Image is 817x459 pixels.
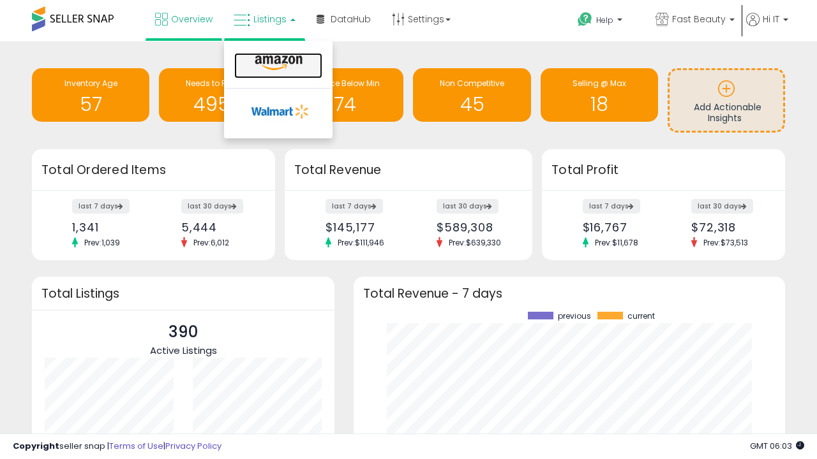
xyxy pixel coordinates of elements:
span: Selling @ Max [573,78,626,89]
span: BB Price Below Min [310,78,380,89]
a: BB Price Below Min 74 [286,68,403,122]
span: Prev: 6,012 [187,237,236,248]
h3: Total Revenue - 7 days [363,289,776,298]
a: Non Competitive 45 [413,68,530,122]
label: last 30 days [437,199,498,214]
a: Add Actionable Insights [670,70,783,131]
span: Hi IT [763,13,779,25]
label: last 7 days [72,199,130,214]
div: $72,318 [691,221,763,234]
span: Prev: $11,678 [588,237,645,248]
h1: 57 [38,94,143,115]
div: $16,767 [583,221,654,234]
h1: 18 [547,94,652,115]
label: last 30 days [691,199,753,214]
span: previous [558,312,591,321]
h1: 4956 [165,94,270,115]
span: Listings [253,13,287,25]
h1: 74 [292,94,397,115]
span: Help [596,15,613,25]
span: Active Listings [150,344,217,357]
div: 5,444 [181,221,253,234]
h3: Total Profit [551,161,776,179]
span: 2025-09-9 06:03 GMT [750,440,804,452]
span: Inventory Age [64,78,117,89]
div: $145,177 [326,221,399,234]
span: Add Actionable Insights [694,101,761,125]
span: Fast Beauty [672,13,726,25]
i: Get Help [577,11,593,27]
p: 390 [150,320,217,344]
label: last 7 days [326,199,383,214]
label: last 7 days [583,199,640,214]
span: Prev: $111,946 [331,237,391,248]
a: Privacy Policy [165,440,221,452]
h3: Total Listings [41,289,325,298]
label: last 30 days [181,199,243,214]
div: seller snap | | [13,441,221,453]
span: DataHub [331,13,371,25]
strong: Copyright [13,440,59,452]
h3: Total Revenue [294,161,523,179]
a: Selling @ Max 18 [541,68,658,122]
span: Prev: 1,039 [78,237,126,248]
a: Terms of Use [109,440,163,452]
div: 1,341 [72,221,144,234]
h3: Total Ordered Items [41,161,266,179]
div: $589,308 [437,221,510,234]
span: Needs to Reprice [186,78,250,89]
span: Non Competitive [440,78,504,89]
span: Prev: $639,330 [442,237,507,248]
span: Prev: $73,513 [697,237,754,248]
h1: 45 [419,94,524,115]
span: current [627,312,655,321]
span: Overview [171,13,213,25]
a: Needs to Reprice 4956 [159,68,276,122]
a: Inventory Age 57 [32,68,149,122]
a: Help [567,2,644,41]
a: Hi IT [746,13,788,41]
